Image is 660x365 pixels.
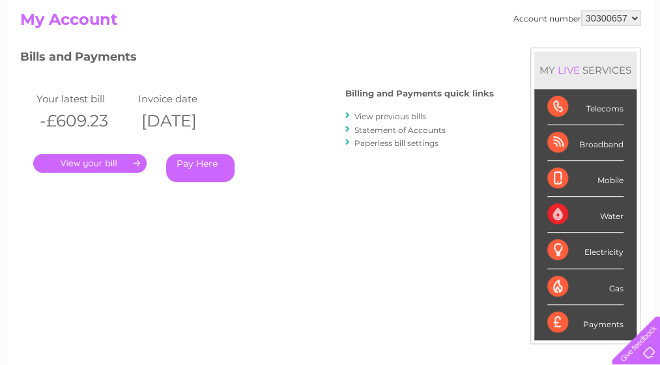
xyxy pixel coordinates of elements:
[20,48,494,70] h3: Bills and Payments
[573,55,605,65] a: Contact
[33,108,135,134] th: -£609.23
[354,138,438,148] a: Paperless bill settings
[547,55,566,65] a: Blog
[547,161,624,197] div: Mobile
[547,89,624,125] div: Telecoms
[33,154,147,173] a: .
[166,154,235,182] a: Pay Here
[547,197,624,233] div: Water
[463,55,492,65] a: Energy
[20,10,640,35] h2: My Account
[534,51,637,89] div: MY SERVICES
[513,10,640,26] div: Account number
[431,55,455,65] a: Water
[555,64,582,76] div: LIVE
[33,90,135,108] td: Your latest bill
[547,305,624,340] div: Payments
[547,125,624,161] div: Broadband
[500,55,539,65] a: Telecoms
[354,125,446,135] a: Statement of Accounts
[23,7,638,63] div: Clear Business is a trading name of Verastar Limited (registered in [GEOGRAPHIC_DATA] No. 3667643...
[547,233,624,269] div: Electricity
[354,111,426,121] a: View previous bills
[135,90,237,108] td: Invoice date
[345,89,494,98] h4: Billing and Payments quick links
[414,7,504,23] a: 0333 014 3131
[547,269,624,305] div: Gas
[617,55,648,65] a: Log out
[135,108,237,134] th: [DATE]
[23,34,89,74] img: logo.png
